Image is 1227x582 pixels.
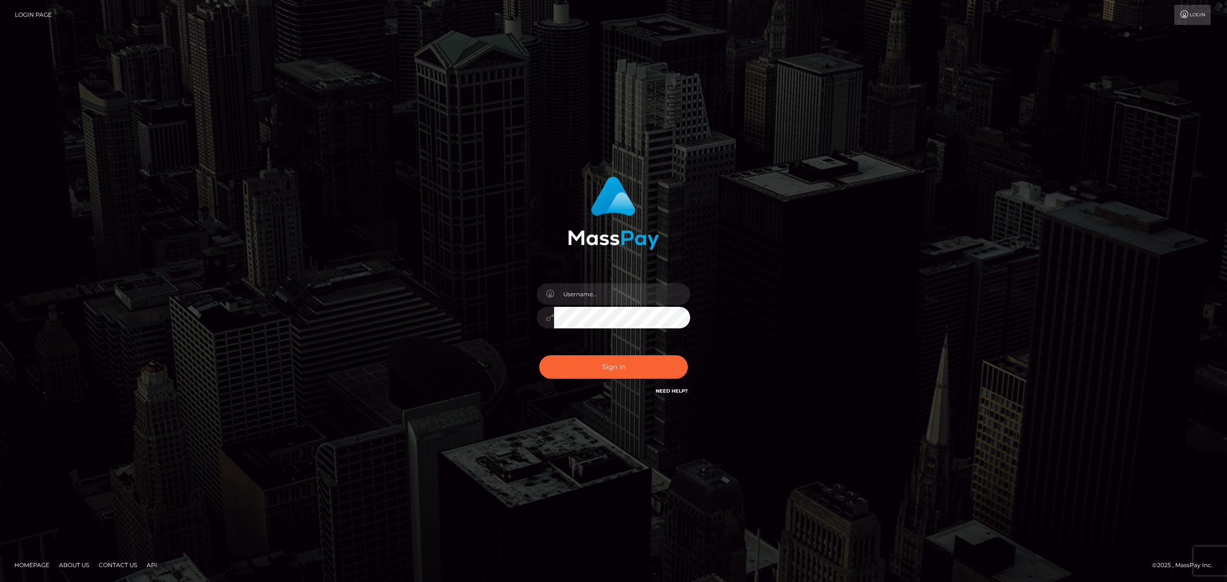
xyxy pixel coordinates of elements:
[15,5,52,25] a: Login Page
[95,558,141,572] a: Contact Us
[1152,560,1220,570] div: © 2025 , MassPay Inc.
[539,355,688,379] button: Sign in
[1174,5,1211,25] a: Login
[11,558,53,572] a: Homepage
[143,558,161,572] a: API
[55,558,93,572] a: About Us
[656,388,688,394] a: Need Help?
[554,283,690,305] input: Username...
[568,176,659,250] img: MassPay Login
